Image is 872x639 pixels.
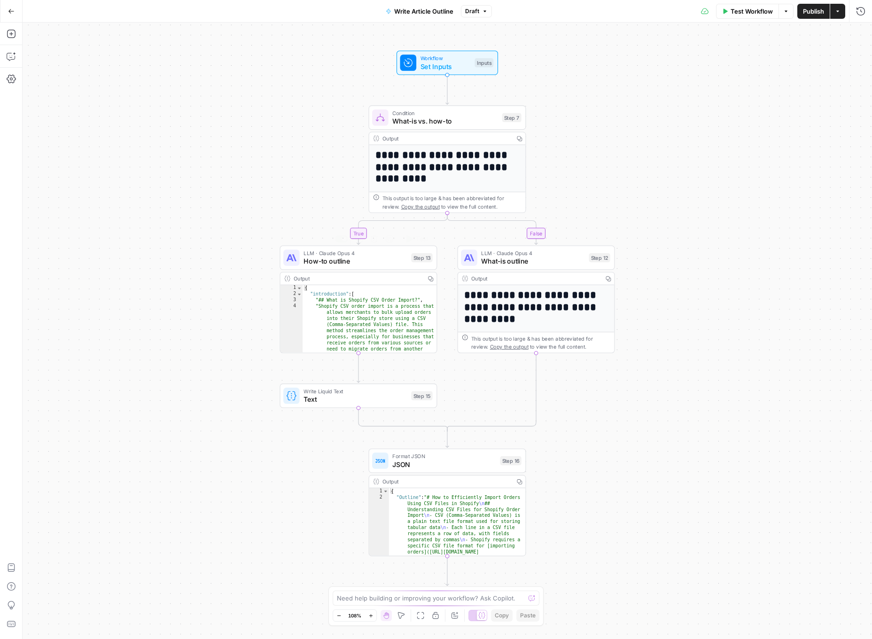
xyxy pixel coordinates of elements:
span: 108% [348,612,361,619]
span: JSON [392,459,496,469]
div: 1 [280,285,303,291]
span: How-to outline [304,256,407,266]
span: Format JSON [392,452,496,460]
div: Inputs [475,58,493,67]
div: This output is too large & has been abbreviated for review. to view the full content. [382,194,522,210]
span: Copy [495,611,509,620]
div: Write Liquid TextTextStep 15 [280,383,437,408]
button: Copy [491,609,513,622]
span: Write Liquid Text [304,387,407,395]
div: Output [382,134,510,142]
span: LLM · Claude Opus 4 [481,249,584,257]
g: Edge from step_13 to step_15 [357,353,360,383]
button: Draft [461,5,492,17]
span: LLM · Claude Opus 4 [304,249,407,257]
g: Edge from step_16 to end [446,556,449,586]
span: Toggle code folding, rows 1 through 52 [296,285,302,291]
div: 3 [280,297,303,304]
div: WorkflowSet InputsInputs [369,51,526,75]
div: 1 [369,488,389,494]
span: Publish [803,7,824,16]
div: Output [382,477,510,485]
div: 2 [280,291,303,297]
button: Paste [516,609,539,622]
g: Edge from step_12 to step_7-conditional-end [447,353,536,431]
span: Draft [465,7,479,16]
div: LLM · Claude Opus 4How-to outlineStep 13TestOutput{ "introduction":[ "## What is Shopify CSV Orde... [280,245,437,353]
div: Format JSONJSONStep 16Output{ "Outline":"# How to Efficiently Import Orders Using CSV Files in Sh... [369,449,526,556]
g: Edge from step_15 to step_7-conditional-end [358,408,447,431]
span: What-is vs. how-to [392,116,498,126]
div: Output [294,274,421,282]
span: Test Workflow [731,7,773,16]
div: Step 7 [502,113,522,122]
button: Test Workflow [716,4,779,19]
button: Publish [797,4,830,19]
span: Paste [520,611,536,620]
button: Test [401,232,432,245]
g: Edge from start to step_7 [446,75,449,104]
span: Test [416,234,428,243]
span: Toggle code folding, rows 2 through 18 [296,291,302,297]
span: Text [304,394,407,405]
div: 4 [280,304,303,358]
div: Step 12 [589,253,610,262]
span: Toggle code folding, rows 1 through 3 [383,488,389,494]
button: Write Article Outline [380,4,459,19]
div: Step 16 [500,456,521,465]
div: This output is too large & has been abbreviated for review. to view the full content. [471,335,610,351]
span: Copy the output [490,343,529,350]
div: Output [471,274,599,282]
div: Step 13 [411,253,432,262]
span: Copy the output [401,203,440,210]
g: Edge from step_7 to step_12 [447,213,537,244]
span: What-is outline [481,256,584,266]
g: Edge from step_7-conditional-end to step_16 [446,429,449,448]
span: Set Inputs [420,61,471,71]
span: Condition [392,109,498,117]
g: Edge from step_7 to step_13 [357,213,447,244]
span: Write Article Outline [394,7,453,16]
div: Step 15 [411,391,432,400]
span: Workflow [420,54,471,62]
